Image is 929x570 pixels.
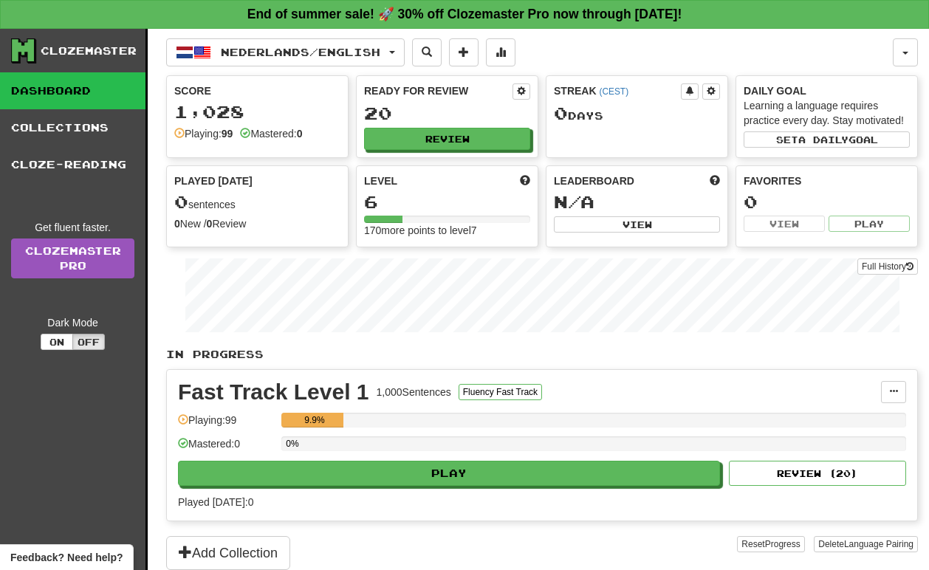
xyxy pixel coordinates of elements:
[554,216,720,233] button: View
[207,218,213,230] strong: 0
[72,334,105,350] button: Off
[377,385,451,399] div: 1,000 Sentences
[174,174,253,188] span: Played [DATE]
[240,126,302,141] div: Mastered:
[364,104,530,123] div: 20
[814,536,918,552] button: DeleteLanguage Pairing
[11,220,134,235] div: Get fluent faster.
[364,174,397,188] span: Level
[166,347,918,362] p: In Progress
[449,38,479,66] button: Add sentence to collection
[486,38,515,66] button: More stats
[554,104,720,123] div: Day s
[364,128,530,150] button: Review
[166,38,405,66] button: Nederlands/English
[599,86,628,97] a: (CEST)
[554,103,568,123] span: 0
[364,193,530,211] div: 6
[744,216,825,232] button: View
[178,461,720,486] button: Play
[554,83,681,98] div: Streak
[520,174,530,188] span: Score more points to level up
[247,7,682,21] strong: End of summer sale! 🚀 30% off Clozemaster Pro now through [DATE]!
[297,128,303,140] strong: 0
[11,238,134,278] a: ClozemasterPro
[41,334,73,350] button: On
[554,191,594,212] span: N/A
[174,103,340,121] div: 1,028
[11,315,134,330] div: Dark Mode
[10,550,123,565] span: Open feedback widget
[744,83,910,98] div: Daily Goal
[744,174,910,188] div: Favorites
[286,413,343,427] div: 9.9%
[41,44,137,58] div: Clozemaster
[844,539,913,549] span: Language Pairing
[857,258,918,275] button: Full History
[174,191,188,212] span: 0
[798,134,849,145] span: a daily
[178,413,274,437] div: Playing: 99
[178,496,253,508] span: Played [DATE]: 0
[829,216,910,232] button: Play
[222,128,233,140] strong: 99
[178,436,274,461] div: Mastered: 0
[174,193,340,212] div: sentences
[744,131,910,148] button: Seta dailygoal
[710,174,720,188] span: This week in points, UTC
[166,536,290,570] button: Add Collection
[174,218,180,230] strong: 0
[174,126,233,141] div: Playing:
[221,46,380,58] span: Nederlands / English
[174,216,340,231] div: New / Review
[744,193,910,211] div: 0
[554,174,634,188] span: Leaderboard
[412,38,442,66] button: Search sentences
[765,539,801,549] span: Progress
[364,223,530,238] div: 170 more points to level 7
[459,384,542,400] button: Fluency Fast Track
[364,83,513,98] div: Ready for Review
[174,83,340,98] div: Score
[178,381,369,403] div: Fast Track Level 1
[737,536,804,552] button: ResetProgress
[729,461,906,486] button: Review (20)
[744,98,910,128] div: Learning a language requires practice every day. Stay motivated!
